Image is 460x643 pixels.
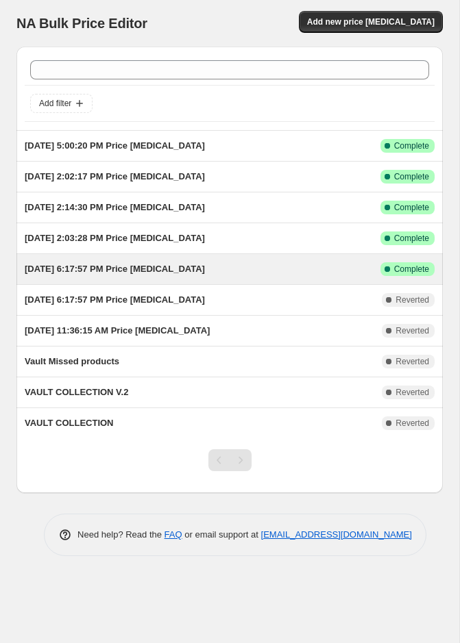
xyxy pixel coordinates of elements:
[182,529,261,540] span: or email support at
[25,387,128,397] span: VAULT COLLECTION V.2
[25,264,205,274] span: [DATE] 6:17:57 PM Price [MEDICAL_DATA]
[25,233,205,243] span: [DATE] 2:03:28 PM Price [MEDICAL_DATA]
[25,418,114,428] span: VAULT COLLECTION
[25,325,210,336] span: [DATE] 11:36:15 AM Price [MEDICAL_DATA]
[39,98,71,109] span: Add filter
[394,140,429,151] span: Complete
[394,202,429,213] span: Complete
[25,356,119,366] span: Vault Missed products
[396,294,429,305] span: Reverted
[307,16,435,27] span: Add new price [MEDICAL_DATA]
[16,16,147,31] span: NA Bulk Price Editor
[396,418,429,429] span: Reverted
[77,529,165,540] span: Need help? Read the
[25,294,205,305] span: [DATE] 6:17:57 PM Price [MEDICAL_DATA]
[30,94,93,113] button: Add filter
[396,387,429,398] span: Reverted
[165,529,182,540] a: FAQ
[261,529,412,540] a: [EMAIL_ADDRESS][DOMAIN_NAME]
[25,202,205,212] span: [DATE] 2:14:30 PM Price [MEDICAL_DATA]
[394,171,429,182] span: Complete
[396,356,429,367] span: Reverted
[25,171,205,181] span: [DATE] 2:02:17 PM Price [MEDICAL_DATA]
[208,449,252,471] nav: Pagination
[394,264,429,275] span: Complete
[396,325,429,336] span: Reverted
[299,11,443,33] button: Add new price [MEDICAL_DATA]
[25,140,205,151] span: [DATE] 5:00:20 PM Price [MEDICAL_DATA]
[394,233,429,244] span: Complete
